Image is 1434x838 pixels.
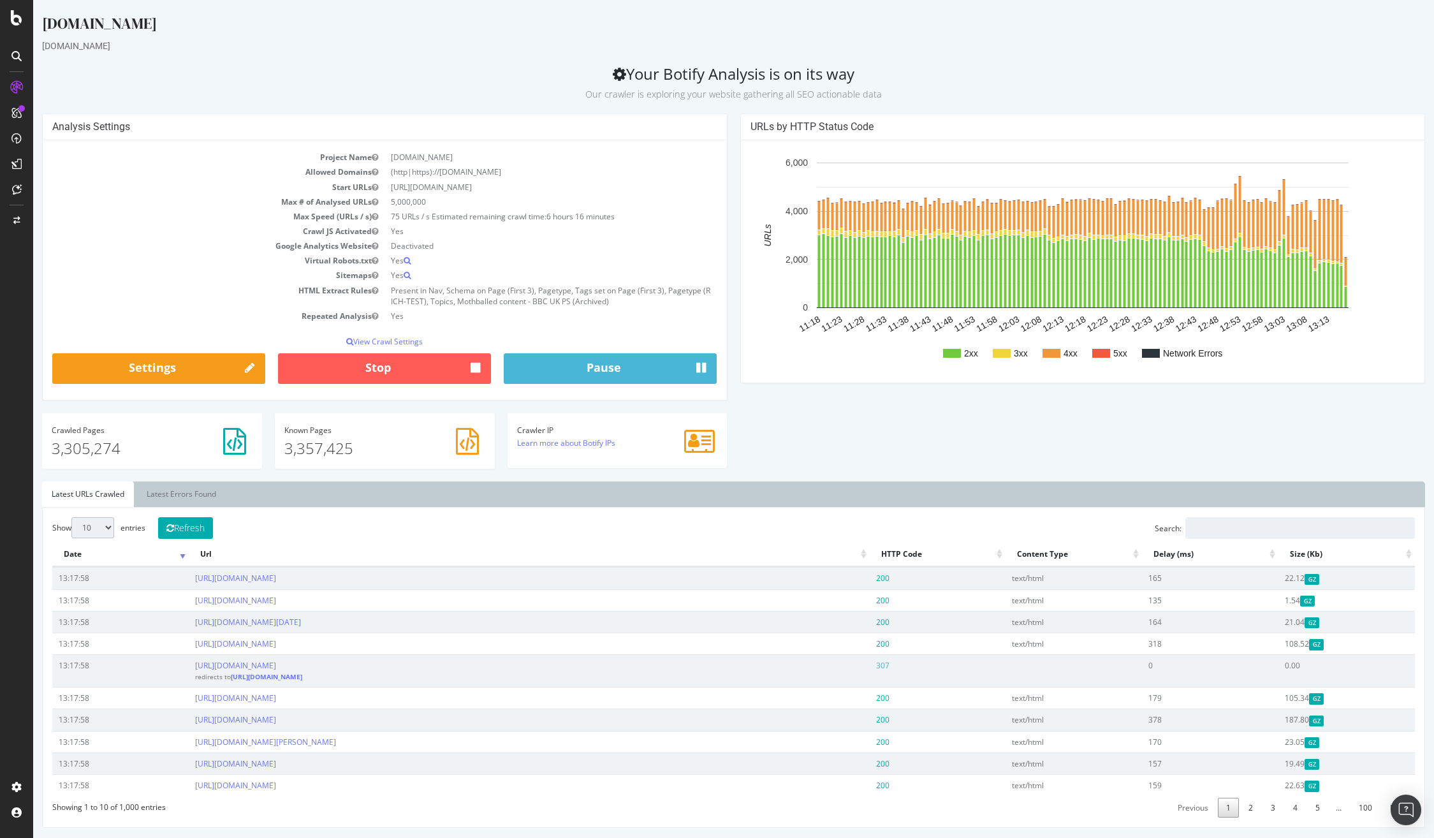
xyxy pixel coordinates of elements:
[1245,542,1382,567] th: Size (Kb): activate to sort column ascending
[1207,798,1228,818] a: 2
[513,211,582,222] span: 6 hours 16 minutes
[19,180,351,195] td: Start URLs
[717,150,1382,373] svg: A chart.
[1271,617,1286,628] span: Gzipped Content
[1252,798,1273,818] a: 4
[972,687,1109,709] td: text/html
[104,481,193,507] a: Latest Errors Found
[931,348,945,358] text: 2xx
[484,437,582,448] a: Learn more about Botify IPs
[1130,348,1189,358] text: Network Errors
[19,542,156,567] th: Date: activate to sort column ascending
[19,774,156,796] td: 13:17:58
[972,542,1109,567] th: Content Type: activate to sort column ascending
[1229,314,1254,334] text: 13:03
[972,731,1109,753] td: text/html
[1273,314,1298,334] text: 13:13
[1109,633,1245,654] td: 318
[1136,798,1183,818] a: Previous
[770,303,775,313] text: 0
[843,638,856,649] span: 200
[19,633,156,654] td: 13:17:58
[972,589,1109,611] td: text/html
[843,617,856,628] span: 200
[198,672,269,681] a: [URL][DOMAIN_NAME]
[19,731,156,753] td: 13:17:58
[972,753,1109,774] td: text/html
[1109,709,1245,730] td: 378
[351,268,684,283] td: Yes
[18,437,219,459] p: 3,305,274
[1030,348,1044,358] text: 4xx
[1245,567,1382,589] td: 22.12
[484,426,685,434] h4: Crawler IP
[1080,348,1094,358] text: 5xx
[162,595,243,606] a: [URL][DOMAIN_NAME]
[19,195,351,209] td: Max # of Analysed URLs
[19,253,351,268] td: Virtual Robots.txt
[162,714,243,725] a: [URL][DOMAIN_NAME]
[1271,574,1286,585] span: Gzipped Content
[717,121,1382,133] h4: URLs by HTTP Status Code
[843,737,856,747] span: 200
[351,165,684,179] td: (http|https)://[DOMAIN_NAME]
[19,611,156,633] td: 13:17:58
[1074,314,1099,334] text: 12:28
[351,224,684,239] td: Yes
[125,517,180,539] button: Refresh
[351,283,684,309] td: Present in Nav, Schema on Page (First 3), Pagetype, Tags set on Page (First 3), Pagetype (RICH-TE...
[18,426,219,434] h4: Pages Crawled
[19,687,156,709] td: 13:17:58
[351,195,684,209] td: 5,000,000
[1271,759,1286,770] span: Gzipped Content
[19,654,156,687] td: 13:17:58
[1274,798,1295,818] a: 5
[985,314,1010,334] text: 12:08
[1245,709,1382,730] td: 187.80
[351,209,684,224] td: 75 URLs / s Estimated remaining crawl time:
[1276,639,1291,650] span: Gzipped Content
[1206,314,1231,334] text: 12:58
[1245,589,1382,611] td: 1.54
[9,40,1392,52] div: [DOMAIN_NAME]
[896,314,921,334] text: 11:48
[1109,753,1245,774] td: 157
[162,660,243,671] a: [URL][DOMAIN_NAME]
[837,542,973,567] th: HTTP Code: activate to sort column ascending
[941,314,966,334] text: 11:58
[1109,542,1245,567] th: Delay (ms): activate to sort column ascending
[471,353,684,384] button: Pause
[162,693,243,703] a: [URL][DOMAIN_NAME]
[1245,611,1382,633] td: 21.04
[1391,795,1421,825] div: Open Intercom Messenger
[972,567,1109,589] td: text/html
[19,283,351,309] td: HTML Extract Rules
[843,693,856,703] span: 200
[972,774,1109,796] td: text/html
[1109,774,1245,796] td: 159
[19,239,351,253] td: Google Analytics Website
[351,239,684,253] td: Deactivated
[1245,633,1382,654] td: 108.52
[1295,802,1316,813] span: …
[729,224,740,247] text: URLs
[19,753,156,774] td: 13:17:58
[19,121,684,133] h4: Analysis Settings
[1109,654,1245,687] td: 0
[1245,774,1382,796] td: 22.63
[19,268,351,283] td: Sitemaps
[251,426,452,434] h4: Pages Known
[351,253,684,268] td: Yes
[1245,654,1382,687] td: 0.00
[843,780,856,791] span: 200
[1271,737,1286,748] span: Gzipped Content
[1317,798,1347,818] a: 100
[1185,798,1206,818] a: 1
[552,88,849,100] small: Our crawler is exploring your website gathering all SEO actionable data
[1109,611,1245,633] td: 164
[38,517,81,538] select: Showentries
[843,660,856,671] span: 307
[1267,596,1282,606] span: Gzipped Content
[1122,517,1382,539] label: Search:
[19,589,156,611] td: 13:17:58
